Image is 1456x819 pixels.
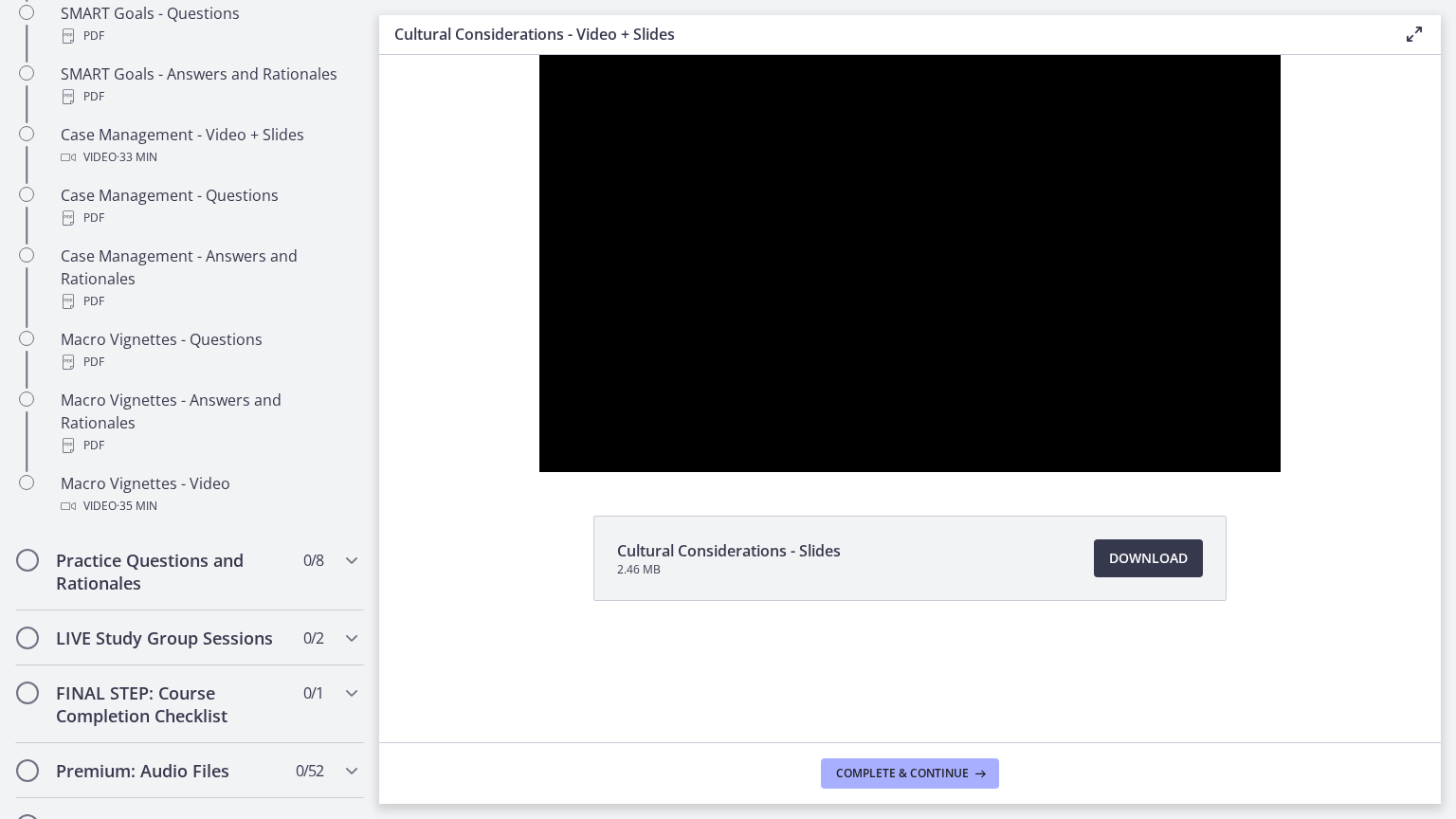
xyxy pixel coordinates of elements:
[61,184,356,229] div: Case Management - Questions
[61,2,356,47] div: SMART Goals - Questions
[821,758,999,789] button: Complete & continue
[303,627,323,649] span: 0 / 2
[56,682,287,727] h2: FINAL STEP: Course Completion Checklist
[117,146,157,169] span: · 33 min
[61,328,356,373] div: Macro Vignettes - Questions
[1109,547,1188,570] span: Download
[61,495,356,518] div: Video
[61,389,356,457] div: Macro Vignettes - Answers and Rationales
[61,434,356,457] div: PDF
[61,25,356,47] div: PDF
[303,549,323,572] span: 0 / 8
[61,146,356,169] div: Video
[61,245,356,313] div: Case Management - Answers and Rationales
[61,472,356,518] div: Macro Vignettes - Video
[61,351,356,373] div: PDF
[56,627,287,649] h2: LIVE Study Group Sessions
[617,539,841,562] span: Cultural Considerations - Slides
[394,23,1373,45] h3: Cultural Considerations - Video + Slides
[303,682,323,704] span: 0 / 1
[1094,539,1203,577] a: Download
[61,290,356,313] div: PDF
[117,495,157,518] span: · 35 min
[379,55,1441,472] iframe: Video Lesson
[56,549,287,594] h2: Practice Questions and Rationales
[61,63,356,108] div: SMART Goals - Answers and Rationales
[56,759,287,782] h2: Premium: Audio Files
[296,759,323,782] span: 0 / 52
[836,766,969,781] span: Complete & continue
[617,562,841,577] span: 2.46 MB
[61,123,356,169] div: Case Management - Video + Slides
[61,85,356,108] div: PDF
[61,207,356,229] div: PDF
